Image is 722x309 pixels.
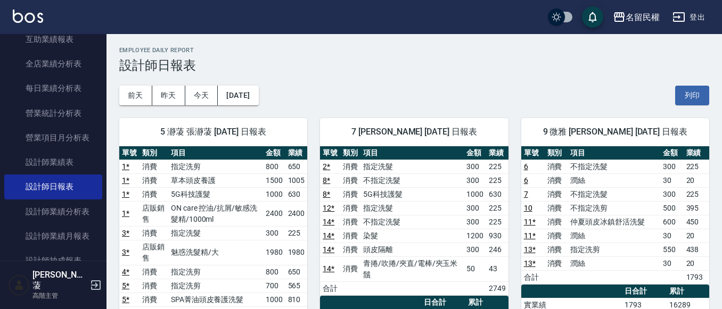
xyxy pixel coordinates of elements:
td: 438 [684,243,709,256]
td: 5G科技護髮 [168,187,263,201]
td: 消費 [340,256,360,281]
th: 業績 [684,146,709,160]
td: 225 [285,226,308,240]
td: 300 [660,160,684,173]
td: 2400 [263,201,285,226]
a: 6 [524,162,528,171]
td: 店販銷售 [140,201,168,226]
td: 225 [486,201,508,215]
td: 2400 [285,201,308,226]
table: a dense table [320,146,508,296]
td: 630 [285,187,308,201]
a: 10 [524,204,532,212]
th: 金額 [263,146,285,160]
button: 列印 [675,86,709,105]
a: 設計師業績月報表 [4,224,102,248]
td: 青捲/吹捲/夾直/電棒/夾玉米鬚 [360,256,464,281]
td: 500 [660,201,684,215]
td: 300 [660,187,684,201]
td: 20 [684,173,709,187]
button: 今天 [185,86,218,105]
td: 消費 [340,201,360,215]
td: 不指定洗髮 [568,187,660,201]
td: 550 [660,243,684,256]
td: 1793 [684,270,709,284]
td: SPA菁油頭皮養護洗髮 [168,293,263,306]
a: 設計師日報表 [4,174,102,199]
td: 店販銷售 [140,240,168,265]
th: 金額 [464,146,486,160]
a: 設計師抽成報表 [4,248,102,273]
button: 登出 [668,7,709,27]
a: 設計師業績表 [4,150,102,174]
th: 單號 [119,146,140,160]
td: 消費 [340,173,360,187]
td: 潤絲 [568,229,660,243]
td: 消費 [340,243,360,256]
td: 消費 [140,279,168,293]
th: 業績 [486,146,508,160]
span: 9 微雅 [PERSON_NAME] [DATE] 日報表 [534,127,696,137]
td: 565 [285,279,308,293]
td: 225 [486,160,508,173]
td: 指定洗髮 [360,201,464,215]
td: 20 [684,229,709,243]
td: 消費 [140,160,168,173]
td: 指定洗剪 [568,243,660,256]
td: 650 [285,265,308,279]
td: 染髮 [360,229,464,243]
td: 700 [263,279,285,293]
td: 消費 [545,243,568,256]
td: 225 [684,160,709,173]
td: 消費 [545,256,568,270]
td: 指定洗髮 [168,226,263,240]
td: 不指定洗髮 [568,160,660,173]
td: 1980 [263,240,285,265]
h2: Employee Daily Report [119,47,709,54]
td: 630 [486,187,508,201]
td: 930 [486,229,508,243]
td: 650 [285,160,308,173]
td: 50 [464,256,486,281]
td: 225 [486,173,508,187]
td: 225 [684,187,709,201]
td: 810 [285,293,308,306]
td: 1000 [263,293,285,306]
h5: [PERSON_NAME]蓤 [32,270,87,291]
th: 類別 [545,146,568,160]
th: 業績 [285,146,308,160]
button: save [582,6,603,28]
td: 不指定洗剪 [568,201,660,215]
td: 300 [464,201,486,215]
th: 單號 [320,146,340,160]
th: 項目 [568,146,660,160]
td: 5G科技護髮 [360,187,464,201]
td: 指定洗剪 [168,279,263,293]
td: 消費 [545,187,568,201]
td: 合計 [521,270,545,284]
td: 1200 [464,229,486,243]
h3: 設計師日報表 [119,58,709,73]
td: 225 [486,215,508,229]
th: 類別 [340,146,360,160]
p: 高階主管 [32,291,87,300]
td: 300 [263,226,285,240]
td: 魅惑洗髮精/大 [168,240,263,265]
td: 1500 [263,173,285,187]
td: 潤絲 [568,173,660,187]
td: 不指定洗髮 [360,215,464,229]
th: 項目 [168,146,263,160]
img: Logo [13,10,43,23]
td: 指定洗剪 [168,265,263,279]
td: 消費 [140,173,168,187]
td: 消費 [140,265,168,279]
td: 頭皮隔離 [360,243,464,256]
td: 30 [660,256,684,270]
td: 30 [660,173,684,187]
td: 指定洗剪 [168,160,263,173]
td: 300 [464,243,486,256]
div: 名留民權 [626,11,660,24]
a: 互助業績報表 [4,27,102,52]
th: 項目 [360,146,464,160]
a: 營業項目月分析表 [4,126,102,150]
